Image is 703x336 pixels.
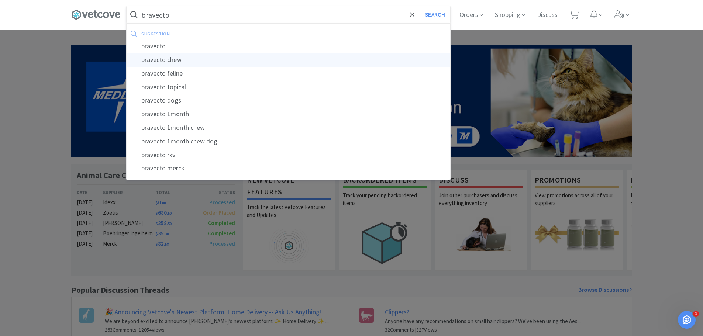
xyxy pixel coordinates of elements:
[127,53,450,67] div: bravecto chew
[127,135,450,148] div: bravecto 1month chew dog
[678,311,696,329] iframe: Intercom live chat
[127,148,450,162] div: bravecto rxv
[127,6,450,23] input: Search by item, sku, manufacturer, ingredient, size...
[127,107,450,121] div: bravecto 1month
[127,162,450,175] div: bravecto merck
[127,67,450,80] div: bravecto feline
[141,28,308,39] div: suggestion
[127,94,450,107] div: bravecto dogs
[693,311,699,317] span: 1
[127,39,450,53] div: bravecto
[534,12,561,18] a: Discuss
[127,121,450,135] div: bravecto 1month chew
[127,80,450,94] div: bravecto topical
[420,6,450,23] button: Search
